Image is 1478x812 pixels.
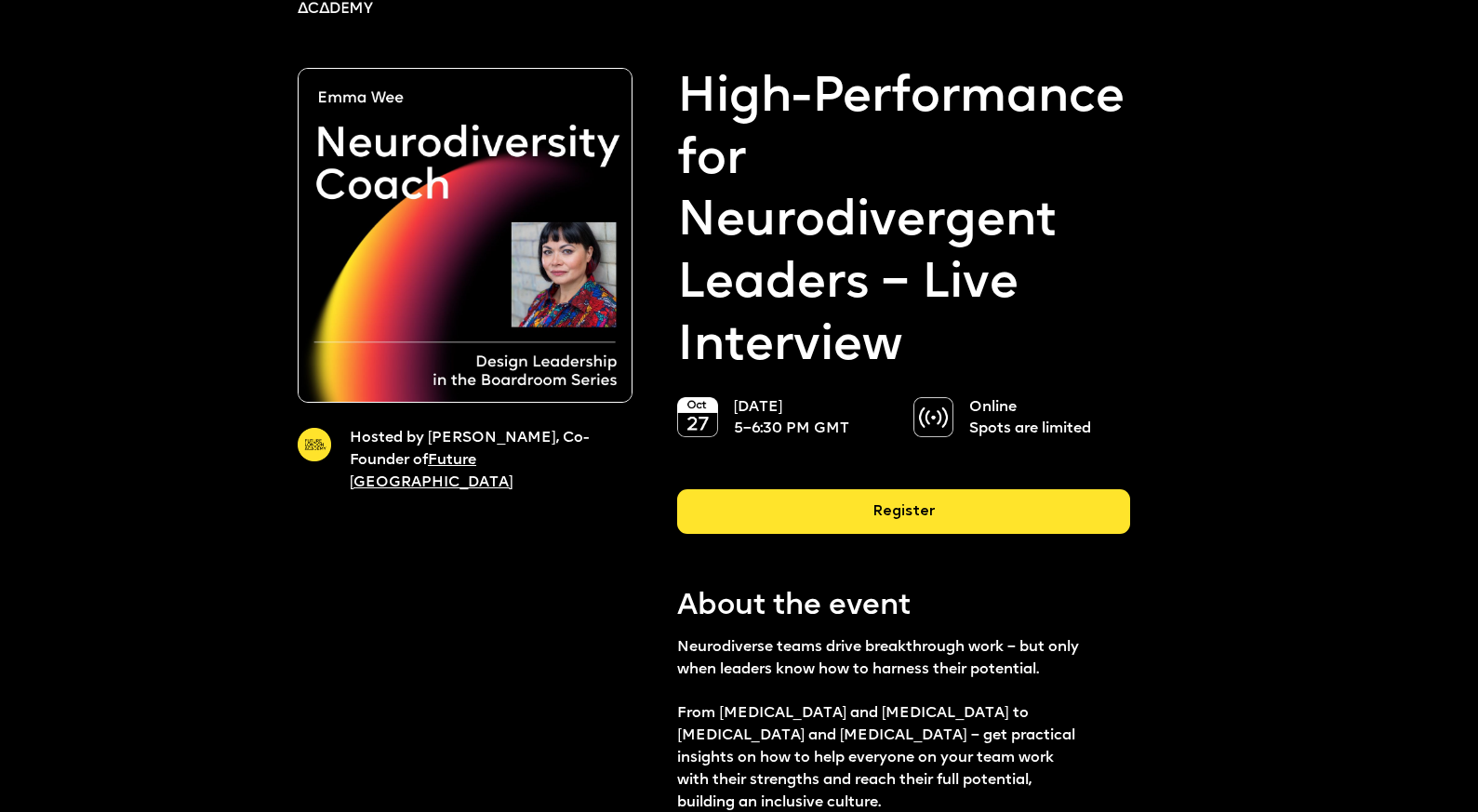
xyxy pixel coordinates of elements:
[350,453,513,490] a: Future [GEOGRAPHIC_DATA]
[734,397,879,442] p: [DATE] 5–6:30 PM GMT
[969,397,1114,442] p: Online Spots are limited
[298,428,331,461] img: A yellow circle with Future London Academy logo
[677,489,1130,534] div: Register
[677,68,1130,379] strong: High-Performance for Neurodivergent Leaders – Live Interview
[677,489,1130,549] a: Register
[677,586,1130,627] p: About the event
[350,428,605,494] p: Hosted by [PERSON_NAME], Co-Founder of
